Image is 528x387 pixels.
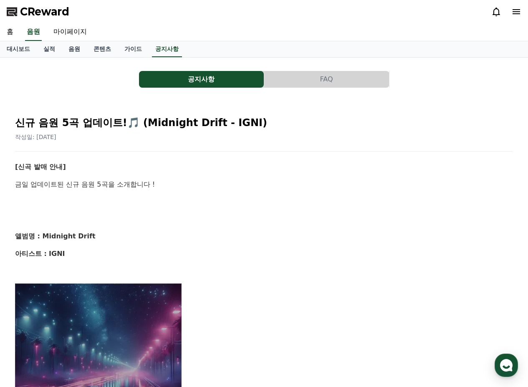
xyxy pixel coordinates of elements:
[139,71,264,88] button: 공지사항
[37,41,62,57] a: 실적
[62,41,87,57] a: 음원
[20,5,69,18] span: CReward
[15,163,66,171] strong: [신곡 발매 안내]
[118,41,149,57] a: 가이드
[264,71,389,88] button: FAQ
[152,41,182,57] a: 공지사항
[7,5,69,18] a: CReward
[25,23,42,41] a: 음원
[15,134,56,140] span: 작성일: [DATE]
[49,250,65,258] strong: IGNI
[264,71,389,88] a: FAQ
[15,250,47,258] strong: 아티스트 :
[47,23,93,41] a: 마이페이지
[87,41,118,57] a: 콘텐츠
[15,179,513,190] p: 금일 업데이트된 신규 음원 5곡을 소개합니다 !
[15,232,96,240] strong: 앨범명 : Midnight Drift
[15,116,513,129] h2: 신규 음원 5곡 업데이트!🎵 (Midnight Drift - IGNI)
